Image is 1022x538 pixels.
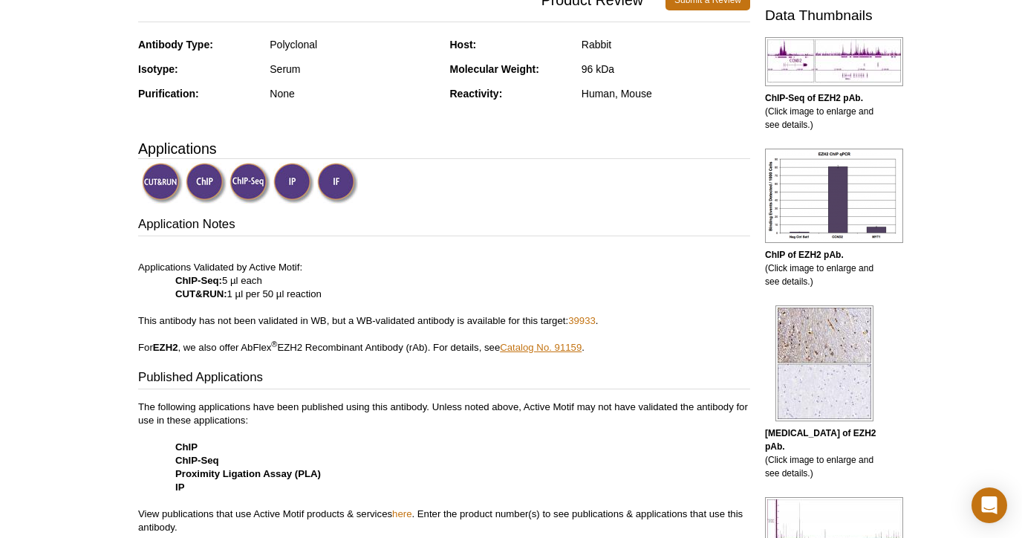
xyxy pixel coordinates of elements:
[271,339,277,348] sup: ®
[568,315,596,326] a: 39933
[582,87,750,100] div: Human, Mouse
[273,163,314,204] img: Immunoprecipitation Validated
[175,482,184,493] strong: IP
[138,137,750,160] h3: Applications
[392,508,411,519] a: here
[138,401,750,534] p: The following applications have been published using this antibody. Unless noted above, Active Mo...
[175,288,227,299] strong: CUT&RUN:
[582,62,750,76] div: 96 kDa
[317,163,358,204] img: Immunofluorescence Validated
[138,247,750,354] p: Applications Validated by Active Motif: 5 µl each 1 µl per 50 µl reaction This antibody has not b...
[765,91,884,132] p: (Click image to enlarge and see details.)
[765,248,884,288] p: (Click image to enlarge and see details.)
[450,39,477,51] strong: Host:
[138,63,178,75] strong: Isotype:
[230,163,270,204] img: ChIP-Seq Validated
[582,38,750,51] div: Rabbit
[175,468,321,479] strong: Proximity Ligation Assay (PLA)
[138,88,199,100] strong: Purification:
[270,87,438,100] div: None
[175,275,222,286] strong: ChIP-Seq:
[142,163,183,204] img: CUT&RUN Validated
[765,37,903,86] img: EZH2 antibody (pAb) tested by ChIP-Seq.
[500,342,582,353] a: Catalog No. 91159
[138,369,750,389] h3: Published Applications
[175,441,198,453] strong: ChIP
[765,93,863,103] b: ChIP-Seq of EZH2 pAb.
[186,163,227,204] img: ChIP Validated
[153,342,178,353] b: EZH2
[270,62,438,76] div: Serum
[270,38,438,51] div: Polyclonal
[971,487,1007,523] div: Open Intercom Messenger
[450,88,503,100] strong: Reactivity:
[175,455,219,466] strong: ChIP-Seq
[765,9,884,22] h2: Data Thumbnails
[765,149,903,243] img: EZH2 antibody (pAb) tested by ChIP.
[138,39,213,51] strong: Antibody Type:
[765,428,876,452] b: [MEDICAL_DATA] of EZH2 pAb.
[138,215,750,236] h3: Application Notes
[765,427,884,480] p: (Click image to enlarge and see details.)
[775,305,873,421] img: EZH2 antibody (pAb) tested by immunohistochemistry.
[450,63,539,75] strong: Molecular Weight:
[765,250,844,260] b: ChIP of EZH2 pAb.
